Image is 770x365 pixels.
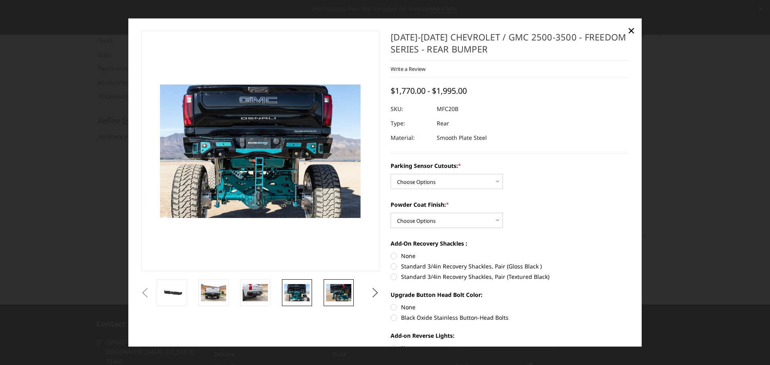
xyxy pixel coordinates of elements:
img: 2020-2025 Chevrolet / GMC 2500-3500 - Freedom Series - Rear Bumper [243,284,268,301]
dt: Material: [391,131,431,145]
a: Close [625,24,638,37]
label: Black Oxide Stainless Button-Head Bolts [391,313,629,322]
iframe: Chat Widget [730,327,770,365]
label: Upgrade Button Head Bolt Color: [391,290,629,299]
label: None [391,252,629,260]
button: Previous [139,287,151,299]
span: × [628,22,635,39]
dd: Smooth Plate Steel [437,131,487,145]
a: 2020-2025 Chevrolet / GMC 2500-3500 - Freedom Series - Rear Bumper [141,31,380,271]
dt: SKU: [391,102,431,116]
label: Parking Sensor Cutouts: [391,161,629,170]
label: Standard 3/4in Recovery Shackles, Pair (Gloss Black ) [391,262,629,270]
label: Powder Coat Finish: [391,200,629,209]
dt: Type: [391,116,431,131]
span: $1,770.00 - $1,995.00 [391,85,467,96]
label: None [391,303,629,311]
img: 2020-2025 Chevrolet / GMC 2500-3500 - Freedom Series - Rear Bumper [284,284,310,301]
h1: [DATE]-[DATE] Chevrolet / GMC 2500-3500 - Freedom Series - Rear Bumper [391,31,629,61]
dd: MFC20B [437,102,458,116]
label: Add-on Reverse Lights: [391,331,629,340]
a: Write a Review [391,65,426,73]
dd: Rear [437,116,449,131]
label: None [391,344,629,352]
button: Next [369,287,381,299]
label: Add-On Recovery Shackles : [391,239,629,248]
img: 2020-2025 Chevrolet / GMC 2500-3500 - Freedom Series - Rear Bumper [201,284,226,301]
img: 2020-2025 Chevrolet / GMC 2500-3500 - Freedom Series - Rear Bumper [326,284,351,301]
label: Standard 3/4in Recovery Shackles, Pair (Textured Black) [391,272,629,281]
